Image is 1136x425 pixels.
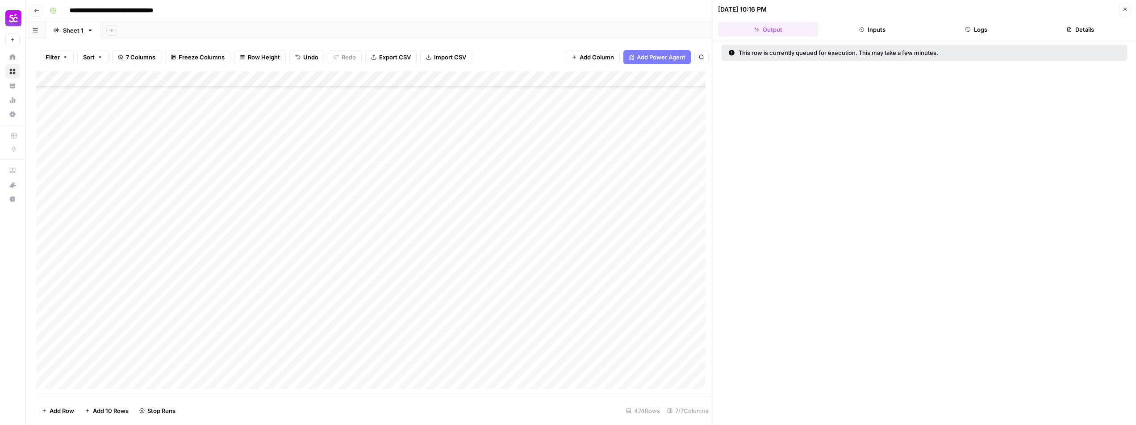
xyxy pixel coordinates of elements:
button: Export CSV [365,50,417,64]
a: Settings [5,107,20,121]
button: Add 10 Rows [79,404,134,418]
span: Add Column [580,53,614,62]
a: Sheet 1 [46,21,101,39]
span: 7 Columns [126,53,155,62]
button: Sort [77,50,109,64]
button: Logs [926,22,1027,37]
button: Inputs [822,22,923,37]
div: 474 Rows [622,404,664,418]
span: Import CSV [434,53,466,62]
a: Browse [5,64,20,79]
button: Add Row [36,404,79,418]
div: This row is currently queued for execution. This may take a few minutes. [729,48,1029,57]
button: Help + Support [5,192,20,206]
button: 7 Columns [112,50,161,64]
span: Filter [46,53,60,62]
div: 7/7 Columns [664,404,712,418]
button: Redo [328,50,362,64]
span: Add 10 Rows [93,406,129,415]
button: Add Power Agent [623,50,691,64]
span: Row Height [248,53,280,62]
button: What's new? [5,178,20,192]
span: Sort [83,53,95,62]
button: Stop Runs [134,404,181,418]
div: What's new? [6,178,19,192]
button: Output [718,22,819,37]
span: Freeze Columns [179,53,225,62]
div: [DATE] 10:16 PM [718,5,767,14]
span: Export CSV [379,53,411,62]
span: Add Row [50,406,74,415]
a: Your Data [5,79,20,93]
span: Add Power Agent [637,53,685,62]
a: Home [5,50,20,64]
div: Sheet 1 [63,26,84,35]
img: Smartcat Logo [5,10,21,26]
button: Workspace: Smartcat [5,7,20,29]
button: Undo [289,50,324,64]
button: Freeze Columns [165,50,230,64]
button: Add Column [566,50,620,64]
button: Row Height [234,50,286,64]
span: Redo [342,53,356,62]
button: Import CSV [420,50,472,64]
span: Undo [303,53,318,62]
button: Details [1030,22,1131,37]
a: AirOps Academy [5,163,20,178]
span: Stop Runs [147,406,175,415]
a: Usage [5,93,20,107]
button: Filter [40,50,74,64]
